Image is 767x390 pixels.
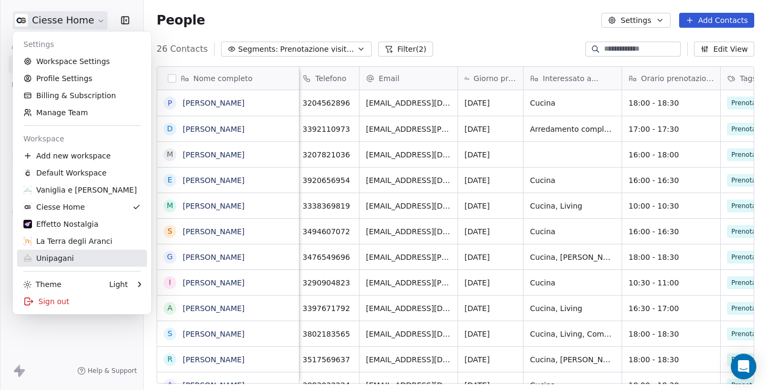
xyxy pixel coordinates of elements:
[23,237,32,245] img: 351325938_518661927012019_7138102077346707588_n.png
[23,220,32,228] img: 470029957_880120337612740_1285798107253821482_n.jpg
[23,186,32,194] img: 218609224_10161524239648298_8115251942035859566_n.jpg
[23,236,112,246] div: La Terra degli Aranci
[109,279,128,290] div: Light
[23,168,107,178] div: Default Workspace
[23,219,99,229] div: Effetto Nostalgia
[17,53,147,70] a: Workspace Settings
[23,185,137,195] div: Vaniglia e [PERSON_NAME]
[23,202,85,212] div: Ciesse Home
[17,87,147,104] a: Billing & Subscription
[23,253,74,264] div: Unipagani
[17,36,147,53] div: Settings
[17,130,147,147] div: Workspace
[23,279,61,290] div: Theme
[23,254,32,262] img: logo%20unipagani.png
[23,169,32,177] img: 387209073_1086514742506575_8808743409637991162_n%20(1).jpg
[23,203,32,211] img: 391627526_642008681451298_2136090025570598449_n%20(2).jpg
[17,147,147,164] div: Add new workspace
[17,104,147,121] a: Manage Team
[17,293,147,310] div: Sign out
[17,70,147,87] a: Profile Settings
